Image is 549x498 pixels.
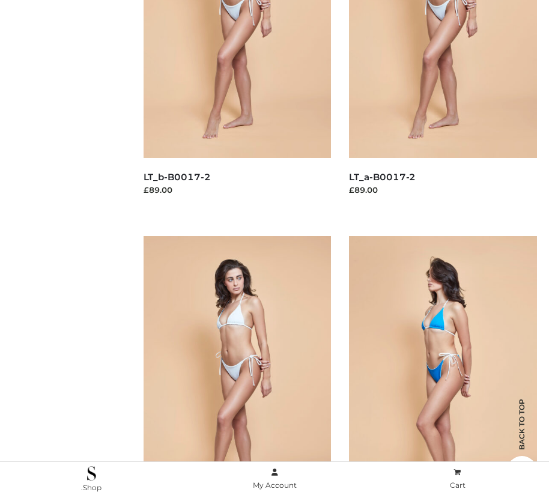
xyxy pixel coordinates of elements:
a: My Account [183,466,366,493]
div: £89.00 [144,184,332,196]
span: Back to top [507,420,537,450]
a: LT_a-B0017-2 [349,171,416,183]
span: My Account [253,481,297,490]
div: £89.00 [349,184,537,196]
a: LT_b-B0017-2 [144,171,211,183]
img: .Shop [87,466,96,481]
span: Cart [450,481,466,490]
span: .Shop [81,483,102,492]
a: Cart [366,466,549,493]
